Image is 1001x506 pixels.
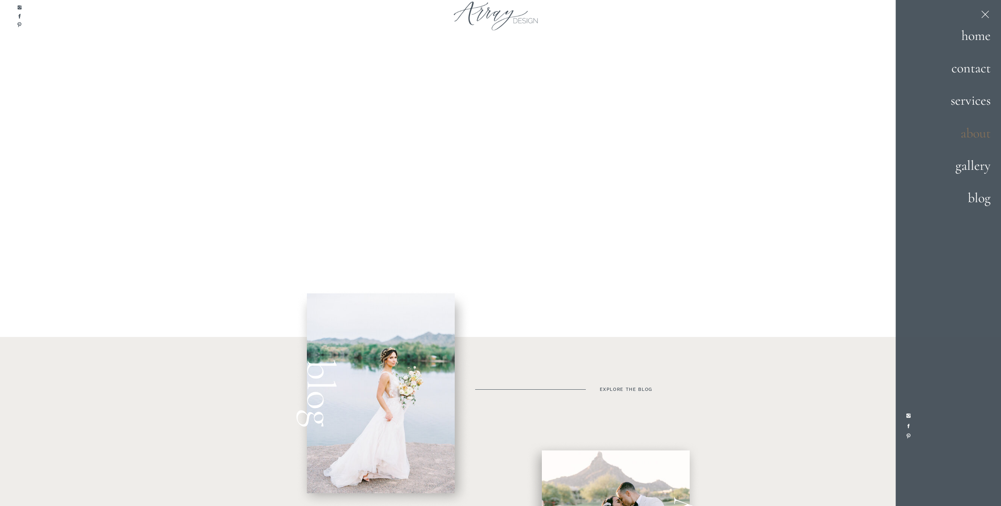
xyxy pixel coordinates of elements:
[936,155,991,177] a: gallery
[600,385,672,393] a: Explore the blog
[817,235,888,264] i: Joyfully
[935,58,991,80] a: contact
[935,26,991,47] a: home
[935,90,991,112] a: services
[227,31,261,36] span: Subscribe
[219,24,269,42] button: Subscribe
[879,322,952,331] a: Get started
[928,123,991,145] a: about
[302,293,344,494] a: blog
[758,207,827,235] i: Unique
[899,188,991,209] a: blog
[694,207,958,271] h1: Floral Designs For The In Love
